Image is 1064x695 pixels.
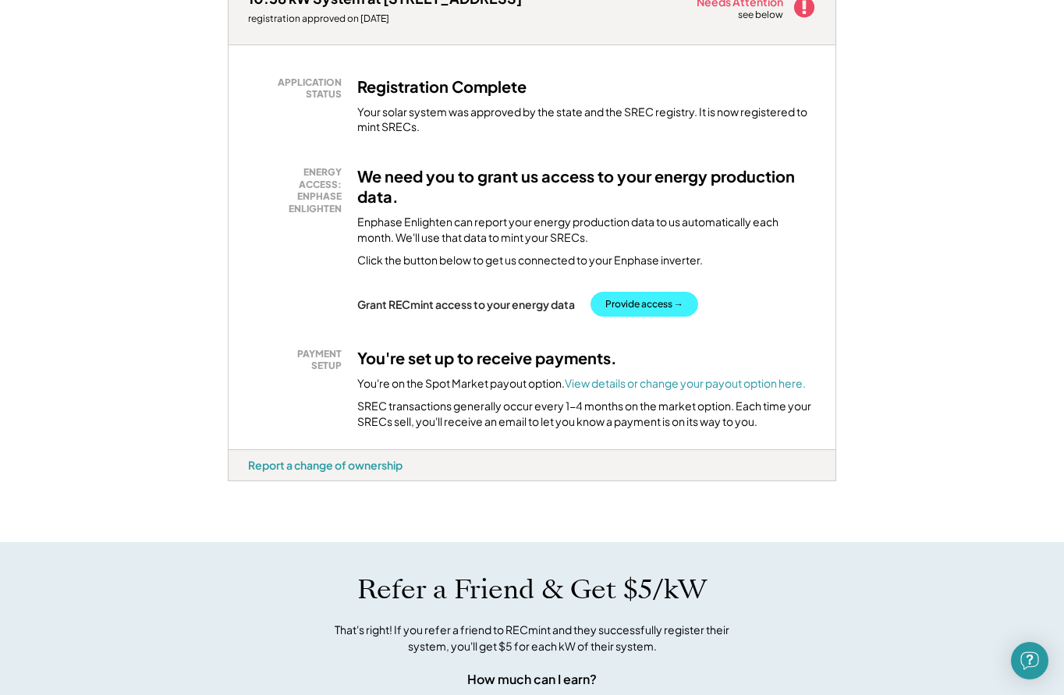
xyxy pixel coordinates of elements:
div: That's right! If you refer a friend to RECmint and they successfully register their system, you'l... [317,622,747,654]
div: APPLICATION STATUS [256,76,342,101]
div: Click the button below to get us connected to your Enphase inverter. [357,253,703,268]
div: Your solar system was approved by the state and the SREC registry. It is now registered to mint S... [357,105,816,135]
h3: You're set up to receive payments. [357,348,617,368]
div: PAYMENT SETUP [256,348,342,372]
div: ENERGY ACCESS: ENPHASE ENLIGHTEN [256,166,342,215]
h1: Refer a Friend & Get $5/kW [357,573,707,606]
div: SREC transactions generally occur every 1-4 months on the market option. Each time your SRECs sel... [357,399,816,429]
div: see below [738,9,785,22]
div: Enphase Enlighten can report your energy production data to us automatically each month. We'll us... [357,215,816,245]
div: Report a change of ownership [248,458,403,472]
a: View details or change your payout option here. [565,376,806,390]
button: Provide access → [591,292,698,317]
h3: Registration Complete [357,76,527,97]
div: uhzhdbtm - VA Distributed [228,481,283,488]
div: How much can I earn? [467,670,597,689]
div: You're on the Spot Market payout option. [357,376,806,392]
div: Open Intercom Messenger [1011,642,1048,679]
div: registration approved on [DATE] [248,12,522,25]
div: Grant RECmint access to your energy data [357,297,575,311]
h3: We need you to grant us access to your energy production data. [357,166,816,207]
